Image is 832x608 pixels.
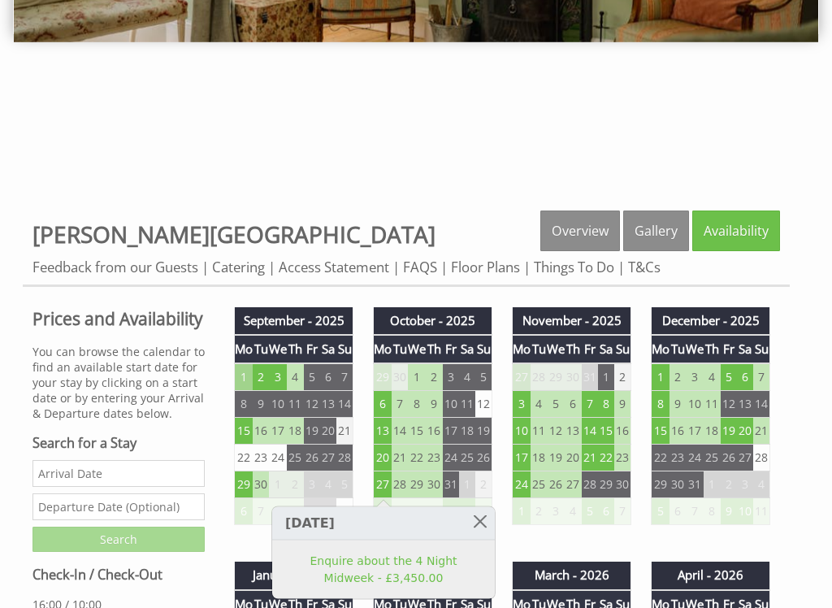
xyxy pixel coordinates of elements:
td: 13 [565,418,581,445]
td: 9 [721,498,737,525]
td: 10 [737,498,753,525]
td: 5 [721,363,737,391]
td: 12 [475,391,492,418]
td: 7 [392,391,408,418]
th: January - 2026 [235,562,353,589]
td: 28 [336,445,353,471]
td: 3 [269,363,287,391]
td: 4 [704,363,720,391]
td: 29 [598,471,614,498]
td: 27 [513,363,531,391]
td: 28 [582,471,598,498]
td: 29 [235,471,253,498]
td: 20 [374,445,392,471]
td: 17 [513,445,531,471]
td: 12 [547,418,565,445]
td: 18 [531,445,547,471]
td: 25 [459,445,475,471]
a: Floor Plans [451,258,520,276]
td: 7 [443,498,459,525]
th: Fr [304,335,320,363]
td: 11 [531,418,547,445]
td: 5 [408,498,426,525]
td: 4 [287,363,303,391]
span: [PERSON_NAME][GEOGRAPHIC_DATA] [32,219,435,250]
td: 15 [598,418,614,445]
td: 22 [408,445,426,471]
a: Gallery [623,211,689,251]
td: 15 [408,418,426,445]
td: 1 [598,363,614,391]
td: 25 [287,445,303,471]
th: We [408,335,426,363]
td: 4 [565,498,581,525]
td: 28 [753,445,769,471]
th: Mo [374,335,392,363]
a: Catering [212,258,265,276]
td: 8 [652,391,670,418]
td: 24 [686,445,704,471]
td: 30 [614,471,630,498]
th: Th [704,335,720,363]
td: 4 [320,471,336,498]
th: Fr [721,335,737,363]
td: 2 [721,471,737,498]
td: 8 [598,391,614,418]
td: 5 [547,391,565,418]
td: 6 [598,498,614,525]
td: 26 [304,445,320,471]
th: We [269,335,287,363]
a: Overview [540,211,620,251]
p: You can browse the calendar to find an available start date for your stay by clicking on a start ... [32,344,205,421]
td: 4 [531,391,547,418]
td: 15 [652,418,670,445]
td: 7 [336,363,353,391]
td: 30 [253,471,269,498]
td: 23 [669,445,686,471]
td: 22 [235,445,253,471]
th: Su [753,335,769,363]
td: 6 [320,363,336,391]
th: October - 2025 [374,307,492,335]
td: 14 [336,391,353,418]
th: Mo [235,335,253,363]
a: Availability [692,211,780,251]
td: 14 [392,418,408,445]
td: 28 [531,363,547,391]
td: 4 [459,363,475,391]
td: 29 [408,471,426,498]
td: 4 [753,471,769,498]
th: Su [475,335,492,363]
td: 10 [686,391,704,418]
td: 1 [235,363,253,391]
td: 27 [565,471,581,498]
th: Th [287,335,303,363]
td: 17 [686,418,704,445]
td: 3 [443,363,459,391]
th: We [686,335,704,363]
td: 29 [547,363,565,391]
td: 14 [753,391,769,418]
a: FAQS [403,258,437,276]
th: March - 2026 [513,562,631,589]
td: 24 [443,445,459,471]
td: 13 [320,391,336,418]
td: 9 [669,391,686,418]
td: 16 [426,418,442,445]
td: 3 [374,498,392,525]
td: 30 [426,471,442,498]
td: 23 [614,445,630,471]
td: 30 [669,471,686,498]
a: Feedback from our Guests [32,258,198,276]
td: 16 [253,418,269,445]
td: 11 [287,391,303,418]
th: Th [565,335,581,363]
td: 23 [426,445,442,471]
td: 2 [669,363,686,391]
td: 10 [513,418,531,445]
td: 12 [336,498,353,525]
td: 12 [304,391,320,418]
th: April - 2026 [652,562,770,589]
td: 29 [374,363,392,391]
a: Things To Do [534,258,614,276]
